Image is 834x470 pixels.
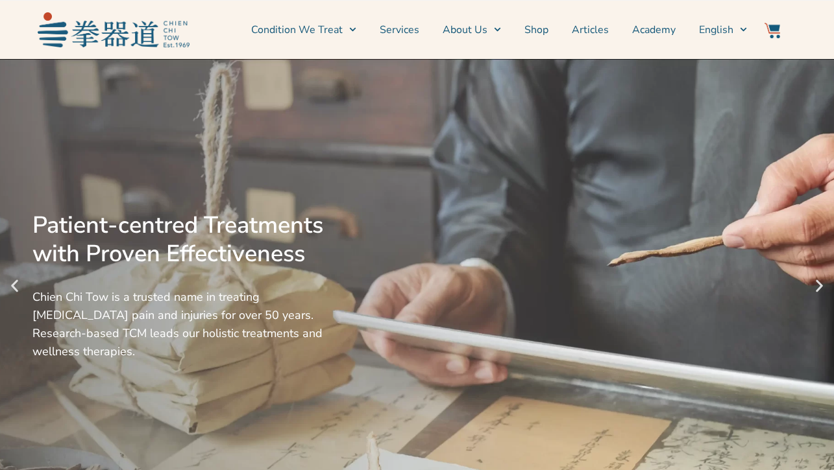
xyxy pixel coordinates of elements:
[765,23,780,38] img: Website Icon-03
[632,14,676,46] a: Academy
[699,22,733,38] span: English
[251,14,356,46] a: Condition We Treat
[524,14,548,46] a: Shop
[196,14,748,46] nav: Menu
[699,14,747,46] a: English
[443,14,501,46] a: About Us
[6,278,23,294] div: Previous slide
[572,14,609,46] a: Articles
[32,211,348,268] div: Patient-centred Treatments with Proven Effectiveness
[811,278,828,294] div: Next slide
[380,14,419,46] a: Services
[32,288,348,360] div: Chien Chi Tow is a trusted name in treating [MEDICAL_DATA] pain and injuries for over 50 years. R...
